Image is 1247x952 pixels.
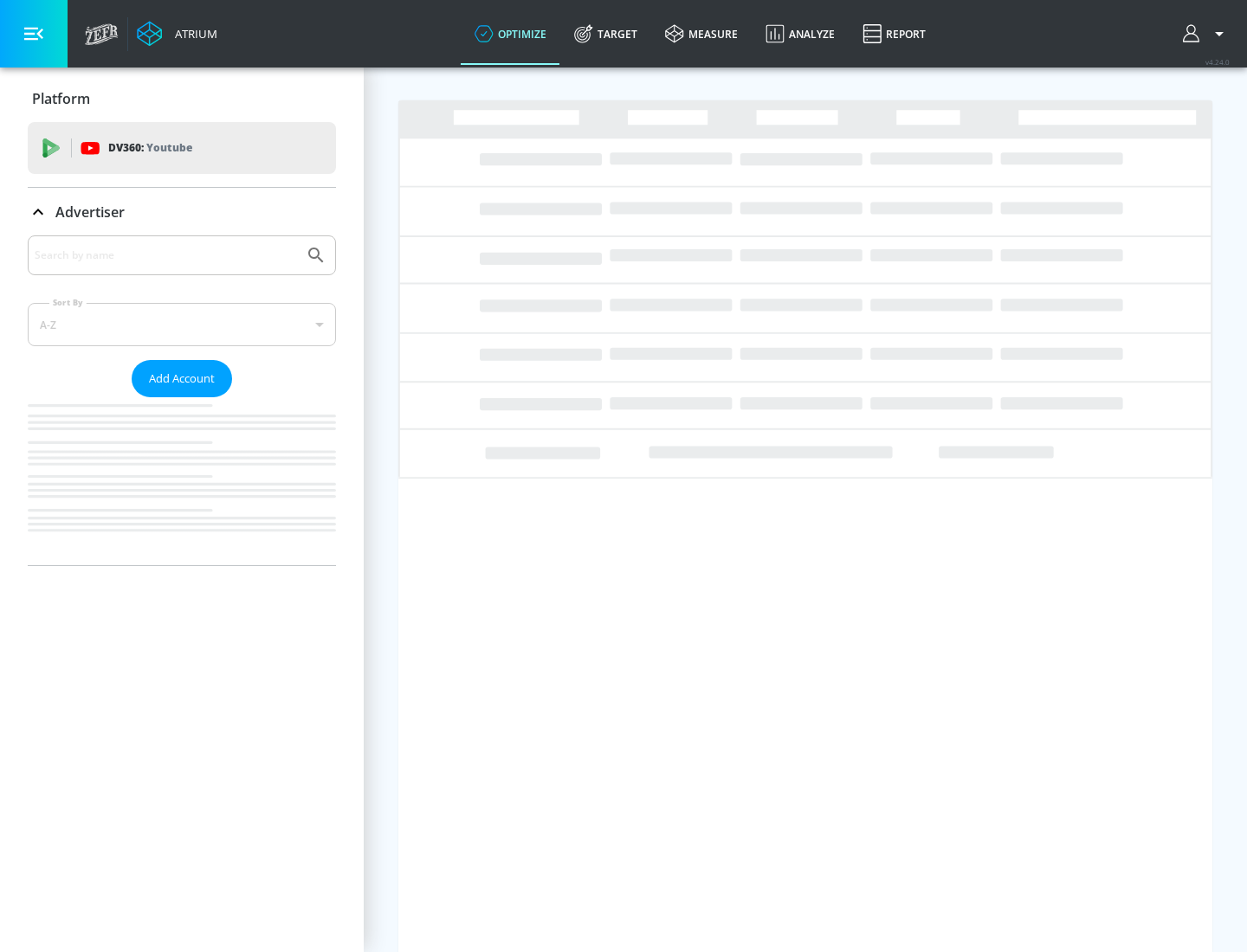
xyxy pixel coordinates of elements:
a: Report [849,3,940,65]
label: Sort By [49,297,87,308]
input: Search by name [35,244,297,267]
div: A-Z [28,303,336,346]
a: Analyze [752,3,849,65]
a: optimize [461,3,560,65]
div: DV360: Youtube [28,122,336,174]
p: Platform [32,89,90,108]
p: Advertiser [55,203,125,222]
p: Youtube [146,138,192,157]
div: Advertiser [28,188,336,236]
a: measure [651,3,752,65]
span: Add Account [149,369,215,389]
p: DV360: [108,138,192,158]
span: v 4.24.0 [1205,57,1230,67]
div: Platform [28,74,336,123]
div: Advertiser [28,235,336,565]
div: Atrium [168,26,217,42]
a: Atrium [137,21,217,47]
nav: list of Advertiser [28,397,336,565]
button: Add Account [132,360,232,397]
a: Target [560,3,651,65]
